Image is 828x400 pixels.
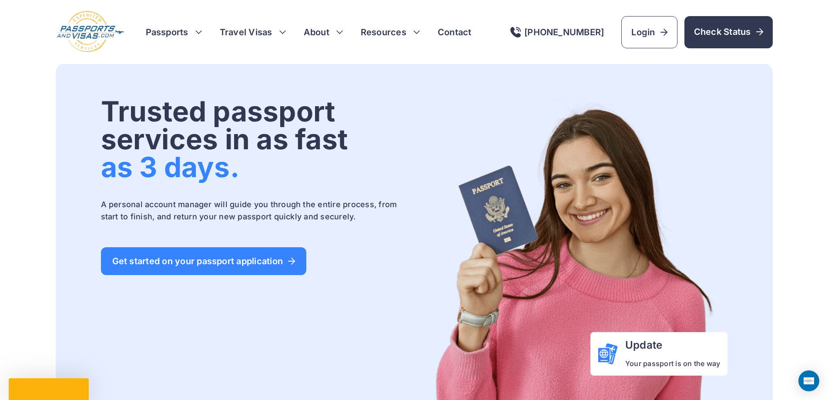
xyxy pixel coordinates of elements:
img: Logo [56,10,125,54]
h3: Passports [146,26,202,38]
p: A personal account manager will guide you through the entire process, from start to finish, and r... [101,198,412,223]
a: Check Status [684,16,773,48]
span: as 3 days. [101,150,239,184]
p: Your passport is on the way [625,358,720,369]
h3: Resources [361,26,420,38]
a: About [304,26,329,38]
a: Login [621,16,677,48]
span: Login [631,26,667,38]
span: Check Status [694,26,763,38]
a: Get started on your passport application [101,247,307,275]
a: Contact [438,26,472,38]
h3: Travel Visas [220,26,286,38]
a: [PHONE_NUMBER] [510,27,604,37]
h1: Trusted passport services in as fast [101,97,412,181]
div: Open Intercom Messenger [798,370,819,391]
span: Get started on your passport application [112,257,295,266]
h4: Update [625,339,720,351]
